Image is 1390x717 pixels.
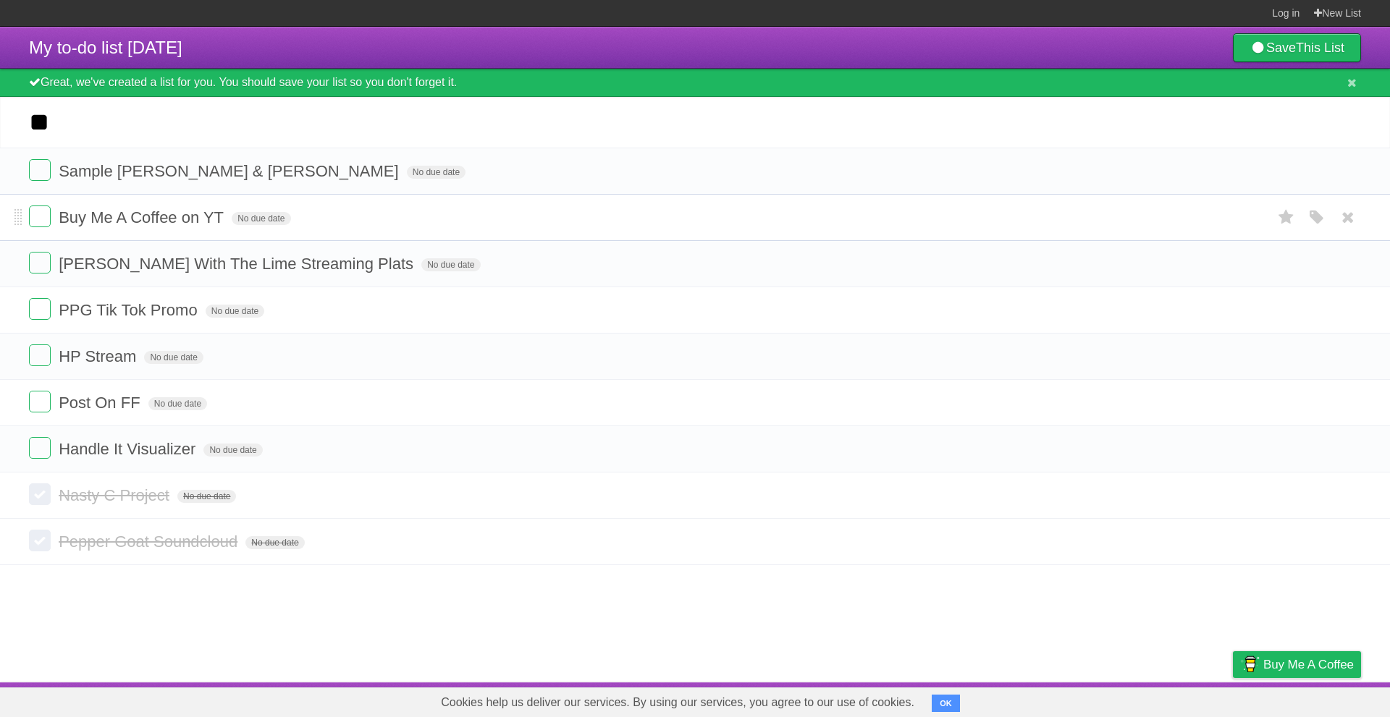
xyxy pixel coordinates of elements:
[203,444,262,457] span: No due date
[29,38,182,57] span: My to-do list [DATE]
[1040,686,1071,713] a: About
[29,159,51,181] label: Done
[1270,686,1361,713] a: Suggest a feature
[59,440,199,458] span: Handle It Visualizer
[29,205,51,227] label: Done
[177,490,236,503] span: No due date
[1165,686,1197,713] a: Terms
[148,397,207,410] span: No due date
[1233,651,1361,678] a: Buy me a coffee
[1273,205,1300,229] label: Star task
[421,258,480,271] span: No due date
[426,688,929,717] span: Cookies help us deliver our services. By using our services, you agree to our use of cookies.
[29,252,51,273] label: Done
[29,437,51,459] label: Done
[1088,686,1147,713] a: Developers
[29,530,51,551] label: Done
[1263,652,1354,677] span: Buy me a coffee
[206,305,264,318] span: No due date
[59,162,402,180] span: Sample [PERSON_NAME] & [PERSON_NAME]
[59,347,140,365] span: HP Stream
[59,394,143,412] span: Post On FF
[932,695,960,712] button: OK
[59,533,241,551] span: Pepper Goat Soundcloud
[29,298,51,320] label: Done
[59,486,173,504] span: Nasty C Project
[29,391,51,412] label: Done
[59,255,417,273] span: [PERSON_NAME] With The Lime Streaming Plats
[29,483,51,505] label: Done
[245,536,304,549] span: No due date
[1296,41,1344,55] b: This List
[59,208,227,226] span: Buy Me A Coffee on YT
[407,166,466,179] span: No due date
[144,351,203,364] span: No due date
[59,301,201,319] span: PPG Tik Tok Promo
[1233,33,1361,62] a: SaveThis List
[232,212,290,225] span: No due date
[1240,652,1260,676] img: Buy me a coffee
[29,344,51,366] label: Done
[1214,686,1252,713] a: Privacy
